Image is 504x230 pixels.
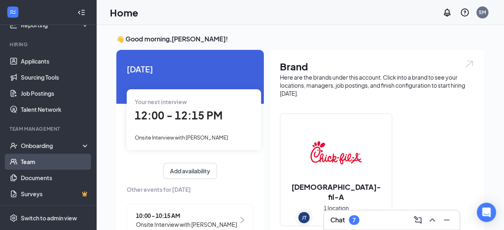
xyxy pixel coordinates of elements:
h2: [DEMOGRAPHIC_DATA]-fil-A [280,182,392,202]
svg: Settings [10,214,18,222]
svg: Notifications [442,8,452,17]
a: Team [21,154,89,170]
a: Sourcing Tools [21,69,89,85]
span: 10:00 - 10:15 AM [136,211,237,220]
img: Chick-fil-A [310,127,362,179]
div: Here are the brands under this account. Click into a brand to see your locations, managers, job p... [280,73,474,97]
h3: 👋 Good morning, [PERSON_NAME] ! [116,35,484,43]
div: Team Management [10,125,88,132]
div: Hiring [10,41,88,48]
div: Reporting [21,21,90,29]
svg: QuestionInfo [460,8,470,17]
a: Applicants [21,53,89,69]
a: SurveysCrown [21,186,89,202]
div: JT [302,214,306,221]
button: Add availability [163,163,217,179]
svg: ChevronUp [427,215,437,225]
img: open.6027fd2a22e1237b5b06.svg [464,60,474,69]
svg: UserCheck [10,142,18,150]
span: Your next interview [135,98,187,105]
span: Onsite Interview with [PERSON_NAME] [136,220,237,229]
span: 1 location [324,203,349,212]
svg: WorkstreamLogo [9,8,17,16]
div: Switch to admin view [21,214,77,222]
div: Onboarding [21,142,83,150]
div: SM [479,9,486,16]
h1: Home [110,6,138,19]
div: 7 [352,217,356,224]
button: Minimize [440,214,453,226]
span: [DATE] [127,63,253,75]
a: Talent Network [21,101,89,117]
h1: Brand [280,60,474,73]
svg: Collapse [77,8,85,16]
svg: Analysis [10,21,18,29]
a: Documents [21,170,89,186]
svg: ComposeMessage [413,215,423,225]
svg: Minimize [442,215,451,225]
button: ComposeMessage [411,214,424,226]
a: Job Postings [21,85,89,101]
span: Other events for [DATE] [127,185,253,194]
span: 12:00 - 12:15 PM [135,109,223,122]
span: Onsite Interview with [PERSON_NAME] [135,134,228,141]
h3: Chat [330,216,345,224]
button: ChevronUp [426,214,439,226]
div: Open Intercom Messenger [477,203,496,222]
